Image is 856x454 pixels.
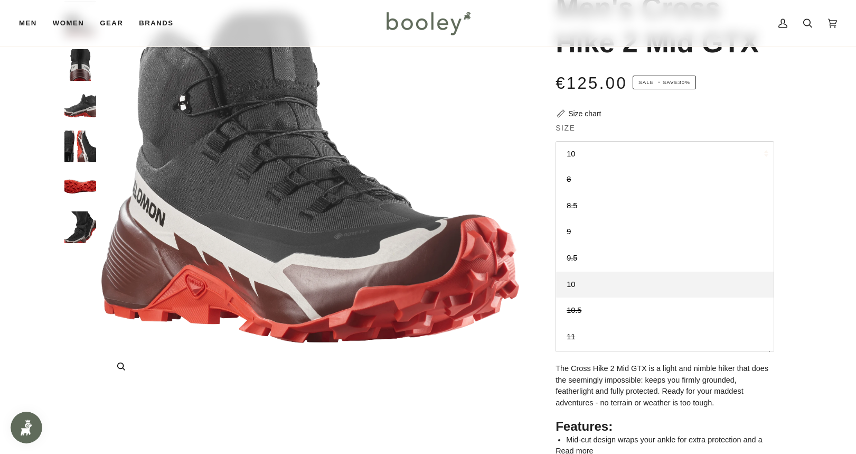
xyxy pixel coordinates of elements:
span: €125.00 [556,74,627,92]
li: Mid-cut design wraps your ankle for extra protection and a [566,434,774,446]
img: Salomon Men's Cross Hike 2 Mid GTX - Booley Galway [64,131,96,162]
em: • [656,79,663,85]
a: 8 [556,166,774,193]
span: Size [556,123,575,134]
h2: Features: [556,419,774,434]
img: Salomon Men's Cross Hike 2 Mid GTX - Booley Galway [64,211,96,243]
img: Salomon Men's Cross Hike 2 Mid GTX - Booley Galway [64,49,96,81]
img: Salomon Men's Cross Hike 2 Mid GTX - Booley Galway [64,171,96,202]
span: 11 [567,332,575,341]
span: 9.5 [567,254,577,262]
a: 10 [556,272,774,298]
a: 9 [556,219,774,245]
span: 10.5 [567,306,581,314]
img: Salomon Men's Cross Hike 2 Mid GTX - Booley Galway [64,90,96,122]
span: Brands [139,18,173,29]
button: 10 [556,141,774,167]
a: 10.5 [556,298,774,324]
img: Booley [382,8,474,39]
span: Men [19,18,37,29]
span: 9 [567,227,571,236]
span: Save [633,76,696,89]
a: 9.5 [556,245,774,272]
span: Gear [100,18,123,29]
span: Women [53,18,84,29]
span: Sale [638,79,654,85]
a: 8.5 [556,193,774,219]
p: The Cross Hike 2 Mid GTX is a light and nimble hiker that does the seemingly impossible: keeps yo... [556,363,774,409]
span: 10 [567,280,575,289]
div: Size chart [568,108,601,119]
span: 8.5 [567,201,577,210]
iframe: Button to open loyalty program pop-up [11,412,42,443]
span: 30% [678,79,690,85]
span: 8 [567,175,571,183]
a: 11 [556,324,774,350]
